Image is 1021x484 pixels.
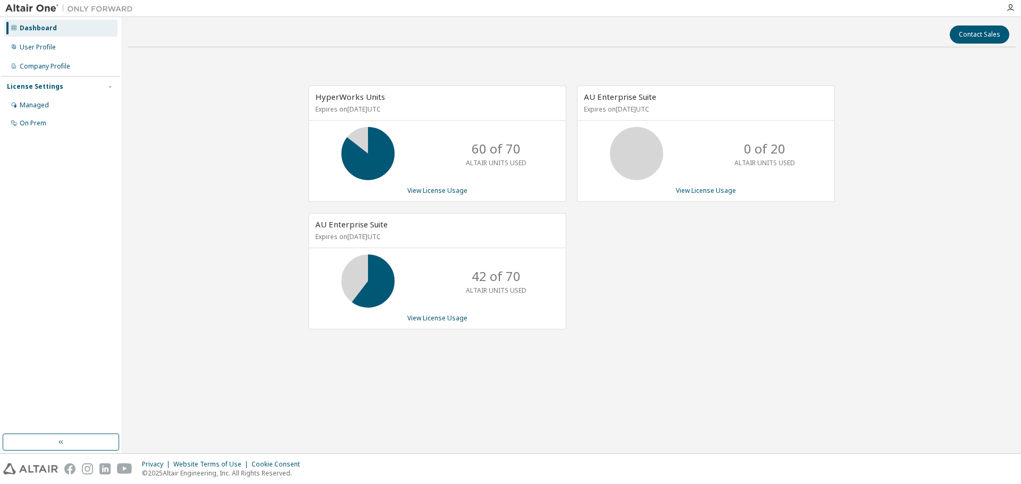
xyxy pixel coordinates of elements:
p: Expires on [DATE] UTC [315,232,557,241]
span: HyperWorks Units [315,91,385,102]
button: Contact Sales [950,26,1009,44]
p: ALTAIR UNITS USED [466,158,526,167]
div: On Prem [20,119,46,128]
a: View License Usage [407,313,467,322]
div: License Settings [7,82,63,91]
div: Company Profile [20,62,70,71]
p: ALTAIR UNITS USED [466,286,526,295]
div: Cookie Consent [252,460,306,469]
img: instagram.svg [82,463,93,474]
img: linkedin.svg [99,463,111,474]
div: Dashboard [20,24,57,32]
p: © 2025 Altair Engineering, Inc. All Rights Reserved. [142,469,306,478]
img: Altair One [5,3,138,14]
span: AU Enterprise Suite [315,219,388,230]
p: 60 of 70 [472,140,521,158]
img: youtube.svg [117,463,132,474]
div: Website Terms of Use [173,460,252,469]
a: View License Usage [407,186,467,195]
p: ALTAIR UNITS USED [734,158,795,167]
a: View License Usage [676,186,736,195]
span: AU Enterprise Suite [584,91,656,102]
div: Privacy [142,460,173,469]
p: 42 of 70 [472,267,521,285]
p: Expires on [DATE] UTC [584,105,825,114]
p: Expires on [DATE] UTC [315,105,557,114]
div: Managed [20,101,49,109]
div: User Profile [20,43,56,52]
img: facebook.svg [64,463,76,474]
img: altair_logo.svg [3,463,58,474]
p: 0 of 20 [744,140,785,158]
